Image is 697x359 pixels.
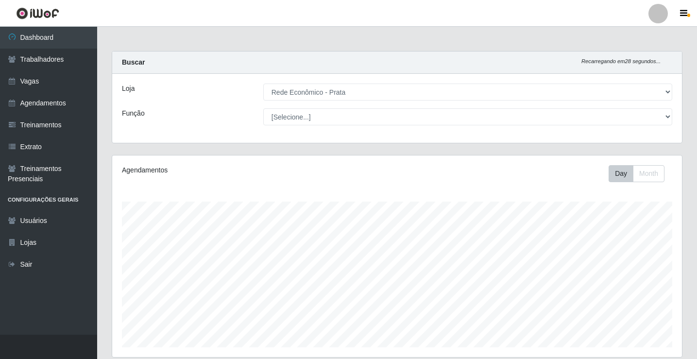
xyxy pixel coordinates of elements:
[633,165,664,182] button: Month
[609,165,672,182] div: Toolbar with button groups
[122,58,145,66] strong: Buscar
[581,58,661,64] i: Recarregando em 28 segundos...
[609,165,664,182] div: First group
[122,165,343,175] div: Agendamentos
[16,7,59,19] img: CoreUI Logo
[122,108,145,119] label: Função
[122,84,135,94] label: Loja
[609,165,633,182] button: Day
